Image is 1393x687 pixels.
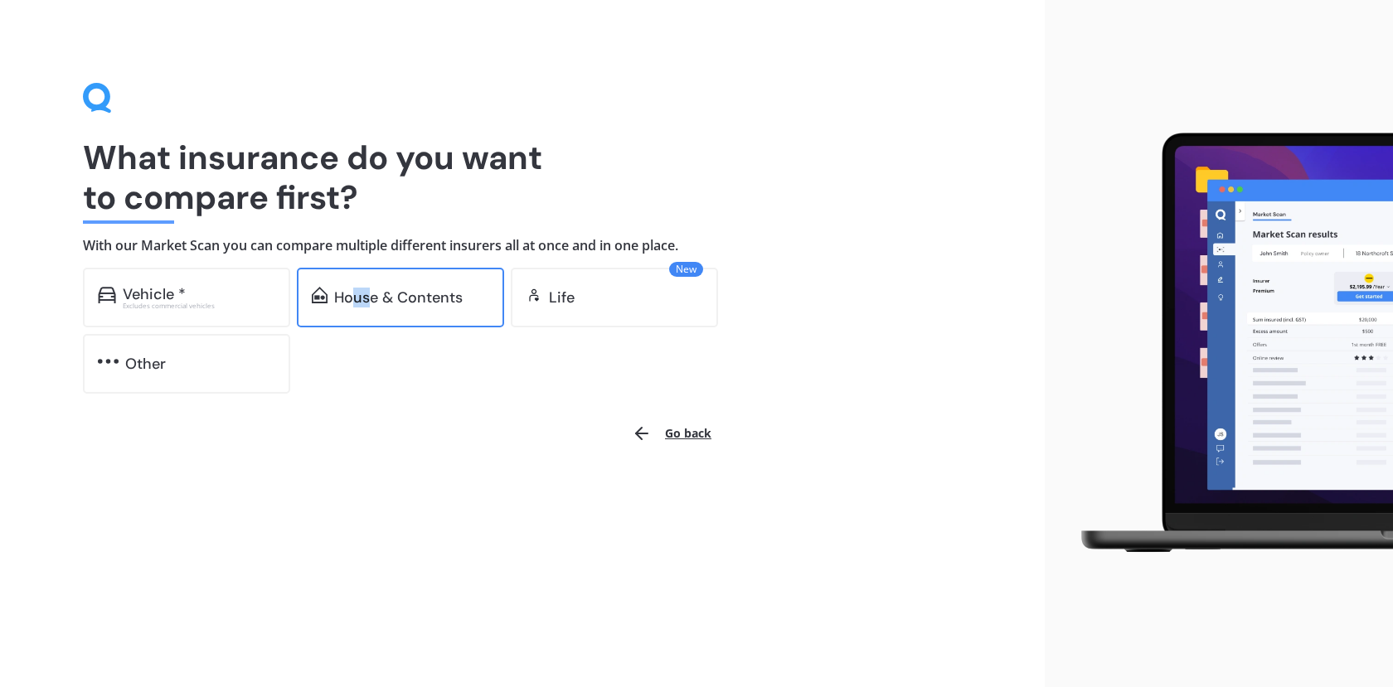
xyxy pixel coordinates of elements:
[98,287,116,303] img: car.f15378c7a67c060ca3f3.svg
[622,414,721,453] button: Go back
[669,262,703,277] span: New
[334,289,463,306] div: House & Contents
[1058,123,1393,563] img: laptop.webp
[549,289,575,306] div: Life
[123,302,275,309] div: Excludes commercial vehicles
[83,237,962,254] h4: With our Market Scan you can compare multiple different insurers all at once and in one place.
[526,287,542,303] img: life.f720d6a2d7cdcd3ad642.svg
[123,286,186,302] div: Vehicle *
[83,138,962,217] h1: What insurance do you want to compare first?
[125,356,166,372] div: Other
[312,287,328,303] img: home-and-contents.b802091223b8502ef2dd.svg
[98,353,119,370] img: other.81dba5aafe580aa69f38.svg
